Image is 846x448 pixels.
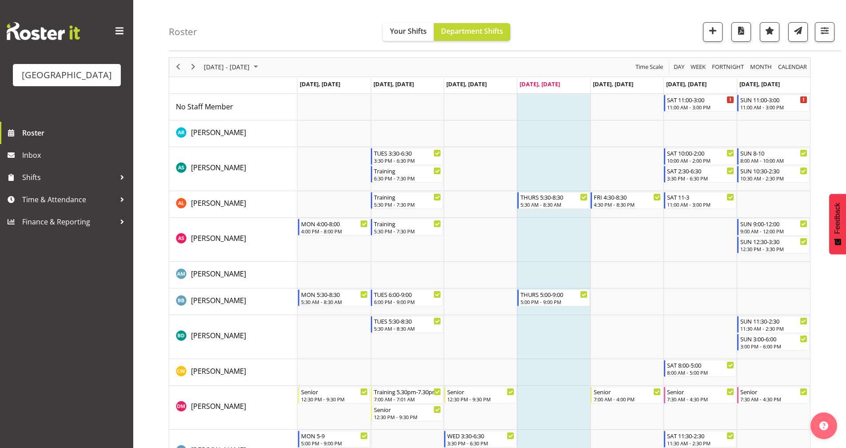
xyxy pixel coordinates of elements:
[740,157,807,164] div: 8:00 AM - 10:00 AM
[664,431,736,448] div: Drew Nielsen"s event - SAT 11:30-2:30 Begin From Saturday, August 16, 2025 at 11:30:00 AM GMT+12:...
[191,198,246,208] a: [PERSON_NAME]
[191,331,246,340] span: [PERSON_NAME]
[690,61,707,72] span: Week
[740,387,807,396] div: Senior
[673,61,685,72] span: Day
[374,175,441,182] div: 6:30 PM - 7:30 PM
[301,219,368,228] div: MON 4:00-8:00
[191,295,246,306] a: [PERSON_NAME]
[788,22,808,42] button: Send a list of all shifts for the selected filtered period to all rostered employees.
[374,387,441,396] div: Training 5.30pm-7.30pm
[447,431,514,440] div: WED 3:30-6:30
[169,191,298,218] td: Alex Laverty resource
[169,262,298,288] td: Angus McLeay resource
[171,58,186,76] div: previous period
[667,360,734,369] div: SAT 8:00-5:00
[593,80,633,88] span: [DATE], [DATE]
[594,387,661,396] div: Senior
[186,58,201,76] div: next period
[300,80,340,88] span: [DATE], [DATE]
[22,68,112,82] div: [GEOGRAPHIC_DATA]
[374,298,441,305] div: 6:00 PM - 9:00 PM
[374,413,441,420] div: 12:30 PM - 9:30 PM
[191,330,246,341] a: [PERSON_NAME]
[371,166,443,183] div: Ajay Smith"s event - Training Begin From Tuesday, August 12, 2025 at 6:30:00 PM GMT+12:00 Ends At...
[176,102,233,112] span: No Staff Member
[667,431,734,440] div: SAT 11:30-2:30
[191,233,246,244] a: [PERSON_NAME]
[201,58,263,76] div: August 11 - 17, 2025
[301,396,368,403] div: 12:30 PM - 9:30 PM
[169,386,298,430] td: Devon Morris-Brown resource
[737,148,810,165] div: Ajay Smith"s event - SUN 8-10 Begin From Sunday, August 17, 2025 at 8:00:00 AM GMT+12:00 Ends At ...
[667,148,734,157] div: SAT 10:00-2:00
[298,219,370,236] div: Alex Sansom"s event - MON 4:00-8:00 Begin From Monday, August 11, 2025 at 4:00:00 PM GMT+12:00 En...
[374,325,441,332] div: 5:30 AM - 8:30 AM
[203,61,262,72] button: August 2025
[298,431,370,448] div: Drew Nielsen"s event - MON 5-9 Begin From Monday, August 11, 2025 at 5:00:00 PM GMT+12:00 Ends At...
[667,192,734,201] div: SAT 11-3
[711,61,746,72] button: Fortnight
[191,296,246,305] span: [PERSON_NAME]
[664,360,736,377] div: Cain Wilson"s event - SAT 8:00-5:00 Begin From Saturday, August 16, 2025 at 8:00:00 AM GMT+12:00 ...
[371,289,443,306] div: Bradley Barton"s event - TUES 6:00-9:00 Begin From Tuesday, August 12, 2025 at 6:00:00 PM GMT+12:...
[749,61,773,72] span: Month
[191,366,246,376] a: [PERSON_NAME]
[191,269,246,279] span: [PERSON_NAME]
[301,440,368,447] div: 5:00 PM - 9:00 PM
[737,334,810,351] div: Braedyn Dykes"s event - SUN 3:00-6:00 Begin From Sunday, August 17, 2025 at 3:00:00 PM GMT+12:00 ...
[777,61,809,72] button: Month
[301,290,368,299] div: MON 5:30-8:30
[667,440,734,447] div: 11:30 AM - 2:30 PM
[737,387,810,404] div: Devon Morris-Brown"s event - Senior Begin From Sunday, August 17, 2025 at 7:30:00 AM GMT+12:00 En...
[191,163,246,172] span: [PERSON_NAME]
[664,166,736,183] div: Ajay Smith"s event - SAT 2:30-6:30 Begin From Saturday, August 16, 2025 at 3:30:00 PM GMT+12:00 E...
[740,325,807,332] div: 11:30 AM - 2:30 PM
[740,104,807,111] div: 11:00 AM - 3:00 PM
[371,387,443,404] div: Devon Morris-Brown"s event - Training 5.30pm-7.30pm Begin From Tuesday, August 12, 2025 at 7:00:0...
[667,95,734,104] div: SAT 11:00-3:00
[191,401,246,412] a: [PERSON_NAME]
[664,387,736,404] div: Devon Morris-Brown"s event - Senior Begin From Saturday, August 16, 2025 at 7:30:00 AM GMT+12:00 ...
[374,219,441,228] div: Training
[594,396,661,403] div: 7:00 AM - 4:00 PM
[737,95,810,112] div: No Staff Member"s event - SUN 11:00-3:00 Begin From Sunday, August 17, 2025 at 11:00:00 AM GMT+12...
[383,23,434,41] button: Your Shifts
[172,61,184,72] button: Previous
[737,219,810,236] div: Alex Sansom"s event - SUN 9:00-12:00 Begin From Sunday, August 17, 2025 at 9:00:00 AM GMT+12:00 E...
[191,127,246,138] a: [PERSON_NAME]
[672,61,686,72] button: Timeline Day
[441,26,503,36] span: Department Shifts
[371,192,443,209] div: Alex Laverty"s event - Training Begin From Tuesday, August 12, 2025 at 5:30:00 PM GMT+12:00 Ends ...
[740,237,807,246] div: SUN 12:30-3:30
[203,61,250,72] span: [DATE] - [DATE]
[169,147,298,191] td: Ajay Smith resource
[740,343,807,350] div: 3:00 PM - 6:00 PM
[169,94,298,120] td: No Staff Member resource
[176,101,233,112] a: No Staff Member
[664,192,736,209] div: Alex Laverty"s event - SAT 11-3 Begin From Saturday, August 16, 2025 at 11:00:00 AM GMT+12:00 End...
[664,95,736,112] div: No Staff Member"s event - SAT 11:00-3:00 Begin From Saturday, August 16, 2025 at 11:00:00 AM GMT+...
[371,148,443,165] div: Ajay Smith"s event - TUES 3:30-6:30 Begin From Tuesday, August 12, 2025 at 3:30:00 PM GMT+12:00 E...
[829,194,846,254] button: Feedback - Show survey
[517,192,590,209] div: Alex Laverty"s event - THURS 5:30-8:30 Begin From Thursday, August 14, 2025 at 5:30:00 AM GMT+12:...
[447,440,514,447] div: 3:30 PM - 6:30 PM
[374,201,441,208] div: 5:30 PM - 7:30 PM
[371,219,443,236] div: Alex Sansom"s event - Training Begin From Tuesday, August 12, 2025 at 5:30:00 PM GMT+12:00 Ends A...
[301,298,368,305] div: 5:30 AM - 8:30 AM
[667,387,734,396] div: Senior
[739,80,780,88] span: [DATE], [DATE]
[169,315,298,359] td: Braedyn Dykes resource
[740,166,807,175] div: SUN 10:30-2:30
[740,175,807,182] div: 10:30 AM - 2:30 PM
[594,201,661,208] div: 4:30 PM - 8:30 PM
[667,396,734,403] div: 7:30 AM - 4:30 PM
[169,27,197,37] h4: Roster
[666,80,707,88] span: [DATE], [DATE]
[689,61,707,72] button: Timeline Week
[434,23,510,41] button: Department Shifts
